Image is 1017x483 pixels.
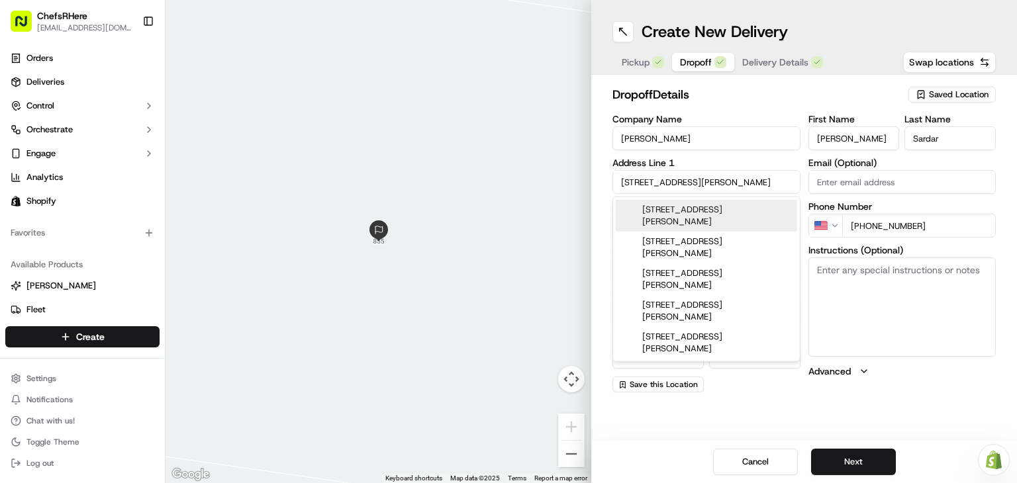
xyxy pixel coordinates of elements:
button: Control [5,95,160,116]
div: Suggestions [612,197,800,362]
button: Zoom in [558,414,585,440]
span: Shopify [26,195,56,207]
label: Email (Optional) [808,158,996,167]
label: Instructions (Optional) [808,245,996,255]
a: Fleet [11,304,154,316]
img: 1736555255976-a54dd68f-1ca7-489b-9aae-adbdc363a1c4 [13,126,37,150]
button: Fleet [5,299,160,320]
a: Open this area in Google Maps (opens a new window) [169,466,213,483]
button: Start new chat [225,130,241,146]
button: Orchestrate [5,119,160,140]
div: [STREET_ADDRESS][PERSON_NAME] [616,295,797,327]
label: First Name [808,114,900,124]
img: Nash [13,13,40,40]
span: Settings [26,373,56,384]
span: Chat with us! [26,416,75,426]
input: Enter last name [904,126,996,150]
a: Orders [5,48,160,69]
label: Address Line 1 [612,158,800,167]
div: Start new chat [45,126,217,140]
button: Save this Location [612,376,704,392]
button: Map camera controls [558,366,585,392]
span: API Documentation [125,192,213,205]
input: Got a question? Start typing here... [34,85,238,99]
div: Favorites [5,222,160,243]
a: Terms (opens in new tab) [508,474,526,482]
div: 💻 [112,193,122,204]
label: Company Name [612,114,800,124]
span: Analytics [26,171,63,183]
span: Knowledge Base [26,192,101,205]
span: Toggle Theme [26,437,79,447]
div: [STREET_ADDRESS][PERSON_NAME] [616,200,797,232]
span: Dropoff [680,56,712,69]
span: Engage [26,148,56,159]
div: [STREET_ADDRESS][PERSON_NAME] [616,263,797,295]
a: 💻API Documentation [107,187,218,210]
label: Last Name [904,114,996,124]
span: Map data ©2025 [450,474,500,482]
button: [PERSON_NAME] [5,275,160,296]
a: [PERSON_NAME] [11,280,154,292]
input: Enter first name [808,126,900,150]
span: Pylon [132,224,160,234]
input: Enter email address [808,170,996,194]
span: Create [76,330,105,343]
span: [PERSON_NAME] [26,280,96,292]
p: Welcome 👋 [13,53,241,74]
span: Swap locations [909,56,974,69]
button: Log out [5,454,160,472]
span: Orchestrate [26,124,73,136]
button: Saved Location [908,85,996,104]
a: Shopify [5,191,160,212]
span: Fleet [26,304,46,316]
button: Zoom out [558,441,585,467]
input: Enter company name [612,126,800,150]
span: Deliveries [26,76,64,88]
div: [STREET_ADDRESS][PERSON_NAME] [616,232,797,263]
span: Control [26,100,54,112]
button: [EMAIL_ADDRESS][DOMAIN_NAME] [37,22,132,33]
button: Next [811,449,896,475]
input: Enter address [612,170,800,194]
a: Analytics [5,167,160,188]
span: Notifications [26,394,73,405]
div: 📗 [13,193,24,204]
label: Advanced [808,365,851,378]
a: Powered byPylon [93,224,160,234]
button: Advanced [808,365,996,378]
a: Deliveries [5,71,160,93]
div: [STREET_ADDRESS][PERSON_NAME] [616,327,797,359]
button: ChefsRHere [37,9,87,22]
span: Orders [26,52,53,64]
button: Notifications [5,390,160,409]
button: Chat with us! [5,412,160,430]
span: Saved Location [929,89,989,101]
button: Settings [5,369,160,388]
button: Swap locations [903,52,996,73]
a: Report a map error [534,474,587,482]
button: ChefsRHere[EMAIL_ADDRESS][DOMAIN_NAME] [5,5,137,37]
img: Shopify logo [11,196,21,206]
button: Engage [5,143,160,164]
a: 📗Knowledge Base [8,187,107,210]
button: Keyboard shortcuts [385,474,442,483]
span: Delivery Details [742,56,808,69]
div: We're available if you need us! [45,140,168,150]
h2: dropoff Details [612,85,900,104]
img: Google [169,466,213,483]
button: Toggle Theme [5,433,160,451]
span: Log out [26,458,54,468]
span: Pickup [622,56,650,69]
div: Available Products [5,254,160,275]
button: Cancel [713,449,798,475]
span: Save this Location [630,379,698,390]
label: Phone Number [808,202,996,211]
button: Create [5,326,160,347]
h1: Create New Delivery [642,21,788,42]
input: Enter phone number [842,214,996,238]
